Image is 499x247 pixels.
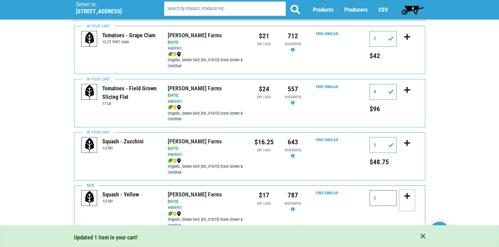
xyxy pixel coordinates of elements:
input: Qty [370,190,396,206]
input: Qty [370,84,396,100]
a: 4 [399,3,427,16]
h6: 1/2 BU [102,199,139,203]
h5: Total price [370,105,396,113]
img: map_marker-0e94453035b3232a4d21701695807de9.png [177,211,181,216]
div: Organic, Global GAP, [US_STATE] State Grown & Certified [168,51,245,69]
div: [DATE] [168,39,245,45]
div: Organic, Global GAP, [US_STATE] State Grown & Certified [168,211,245,229]
a: Find Similar [316,190,338,195]
a: Find Similar [316,84,338,89]
a: Direct [172,99,182,104]
div: via [168,152,245,158]
h5: Total price [370,52,396,60]
a: [PERSON_NAME] Farms [168,85,222,92]
img: placeholder-variety-43d6402dacf2d531de610a020419775a.svg [82,84,97,100]
div: per case [254,41,274,47]
div: 787 [283,190,303,200]
img: map_marker-0e94453035b3232a4d21701695807de9.png [177,52,181,57]
span: availability [284,148,301,152]
div: via [168,45,245,51]
h6: 12 CT PINT clam [102,39,155,44]
span: availability [284,201,301,206]
div: per case [254,201,274,207]
h6: 1/2 BU [102,146,144,150]
div: Organic, Global GAP, [US_STATE] State Grown & Certified [168,158,245,176]
div: [DATE] [168,146,245,152]
div: Updated 1 item in your cart! [74,233,425,242]
span: availability [284,94,301,99]
div: via [168,205,245,211]
a: Direct [172,46,182,51]
img: placeholder-variety-43d6402dacf2d531de610a020419775a.svg [82,190,97,206]
div: Tomatoes - Field Grown Slicing Flat [102,84,158,101]
img: safety-e55c860ca8c00a9c171001a62a92dabd.png [173,158,177,163]
h5: Total price [370,158,396,166]
img: safety-e55c860ca8c00a9c171001a62a92dabd.png [173,211,177,216]
img: leaf-e5c59151409436ccce96b2ca1b28e03c.png [168,105,173,110]
a: [PERSON_NAME] Farms [168,32,222,39]
div: per case [254,147,274,153]
div: Availability may be subject to change. [283,94,303,106]
a: Find Similar [316,137,338,142]
img: leaf-e5c59151409436ccce96b2ca1b28e03c.png [168,211,173,216]
div: $21 [254,31,274,41]
div: 557 [283,84,303,94]
div: $17 [254,190,274,200]
img: safety-e55c860ca8c00a9c171001a62a92dabd.png [173,105,177,110]
img: placeholder-variety-43d6402dacf2d531de610a020419775a.svg [82,137,97,153]
div: Availability may be subject to change. [283,41,303,53]
a: Products [313,7,334,13]
div: 643 [283,137,303,147]
a: [PERSON_NAME] Farms [168,138,222,145]
div: $16.25 [254,137,274,147]
a: Direct [172,152,182,157]
h6: 17 LB [102,101,158,106]
div: Organic, Global GAP, [US_STATE] State Grown & Certified [168,105,245,123]
span: 4 [412,6,414,11]
p: Deliver to: [76,2,148,8]
div: [DATE] [168,93,245,99]
img: map_marker-0e94453035b3232a4d21701695807de9.png [177,105,181,110]
img: placeholder-variety-43d6402dacf2d531de610a020419775a.svg [82,31,97,47]
a: Find Similar [316,31,338,36]
a: CSV [378,7,388,13]
input: Qty [370,31,396,47]
div: 712 [283,31,303,41]
div: [DATE] [168,199,245,205]
img: safety-e55c860ca8c00a9c171001a62a92dabd.png [173,52,177,57]
div: Tomatoes - Grape Clam [102,31,155,39]
a: Producers [344,7,368,13]
div: per case [254,94,274,100]
img: leaf-e5c59151409436ccce96b2ca1b28e03c.png [168,52,173,57]
img: leaf-e5c59151409436ccce96b2ca1b28e03c.png [168,158,173,163]
div: via [168,99,245,105]
a: Direct [172,205,182,210]
h5: [STREET_ADDRESS] [76,8,148,15]
img: map_marker-0e94453035b3232a4d21701695807de9.png [177,158,181,163]
span: availability [284,41,301,46]
div: Squash - Yellow [102,190,139,199]
div: Squash - Zucchini [102,137,144,146]
input: Search by Product, Producer etc. [164,2,286,16]
a: [PERSON_NAME] Farms [168,191,222,198]
input: Qty [370,137,396,153]
div: Availability may be subject to change. [283,147,303,159]
div: $24 [254,84,274,94]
